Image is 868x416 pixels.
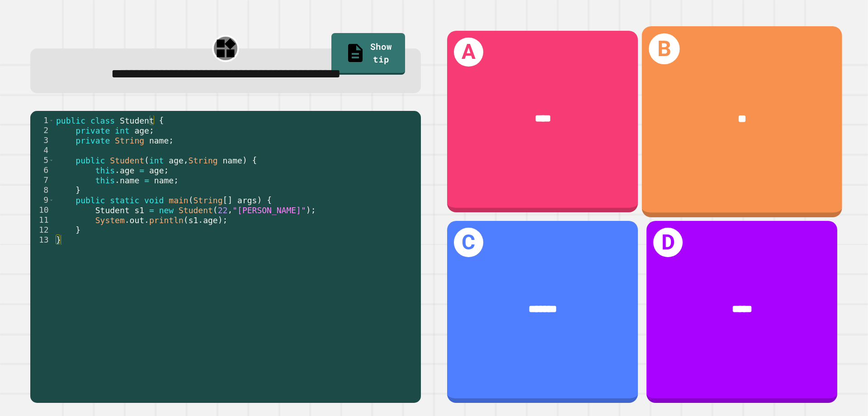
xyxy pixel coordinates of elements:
[49,195,54,205] span: Toggle code folding, rows 9 through 12
[454,228,483,257] h1: C
[331,33,405,75] a: Show tip
[454,38,483,67] h1: A
[30,165,54,175] div: 6
[30,175,54,185] div: 7
[649,33,680,64] h1: B
[653,228,683,257] h1: D
[49,115,54,125] span: Toggle code folding, rows 1 through 13
[30,185,54,195] div: 8
[30,125,54,135] div: 2
[30,205,54,215] div: 10
[30,135,54,145] div: 3
[49,155,54,165] span: Toggle code folding, rows 5 through 8
[30,225,54,235] div: 12
[30,155,54,165] div: 5
[30,145,54,155] div: 4
[30,195,54,205] div: 9
[30,215,54,225] div: 11
[30,115,54,125] div: 1
[30,235,54,245] div: 13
